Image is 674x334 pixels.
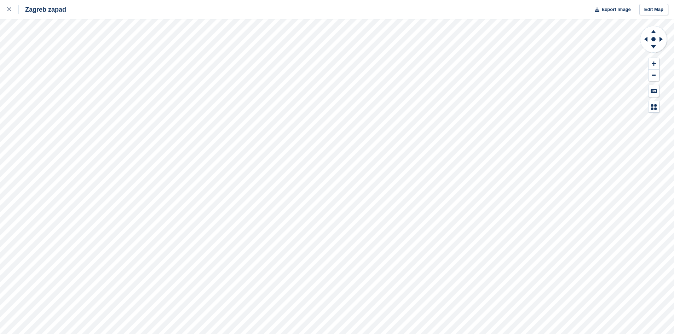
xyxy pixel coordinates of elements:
[601,6,630,13] span: Export Image
[639,4,668,16] a: Edit Map
[649,70,659,81] button: Zoom Out
[591,4,631,16] button: Export Image
[649,58,659,70] button: Zoom In
[649,85,659,97] button: Keyboard Shortcuts
[649,101,659,113] button: Map Legend
[19,5,66,14] div: Zagreb zapad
